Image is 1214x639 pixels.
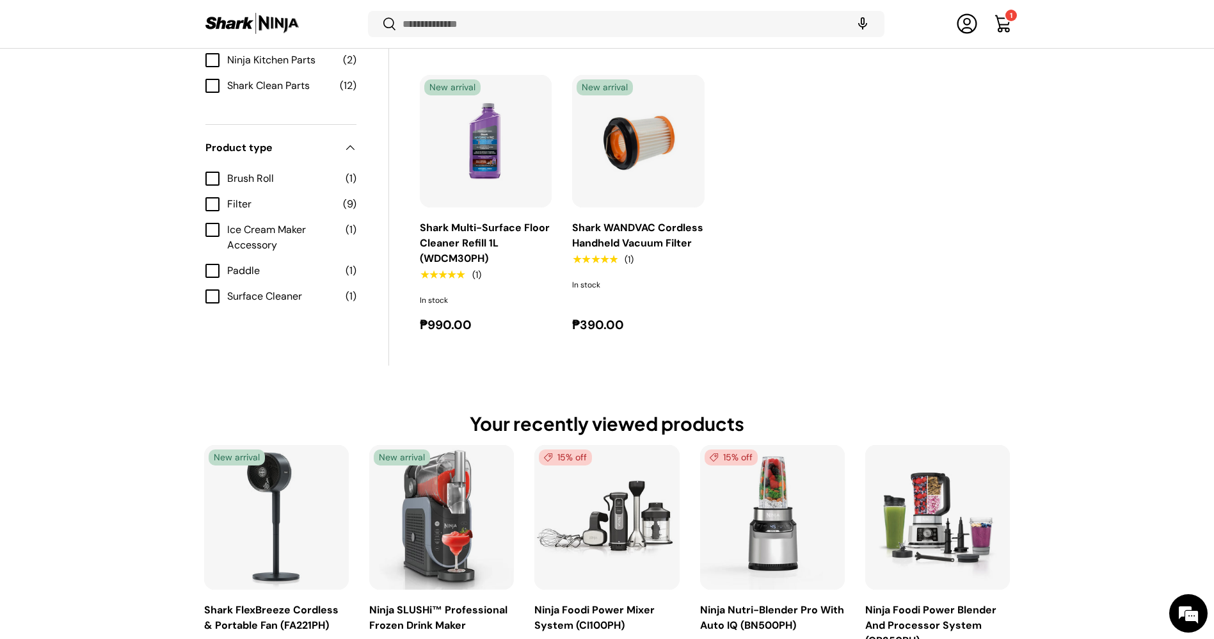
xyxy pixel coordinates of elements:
span: 15% off [705,449,758,465]
a: Shark WANDVAC Cordless Handheld Vacuum Filter [572,221,703,250]
span: Filter [227,197,335,212]
span: (9) [343,197,356,212]
a: Ninja SLUSHi™ Professional Frozen Drink Maker [369,445,514,590]
span: Brush Roll [227,171,338,186]
a: Shark Multi-Surface Floor Cleaner Refill 1L (WDCM30PH) [420,221,550,265]
span: 15% off [539,449,592,465]
a: Ninja Nutri-Blender Pro With Auto IQ (BN500PH) [700,445,845,590]
h2: Your recently viewed products [204,412,1010,435]
span: (1) [346,171,356,186]
span: New arrival [577,79,633,95]
span: New arrival [209,449,265,465]
span: New arrival [424,79,481,95]
span: (1) [346,263,356,279]
span: (12) [340,78,356,93]
summary: Product type [205,125,356,171]
a: Ninja Foodi Power Blender And Processor System (CB350PH) [865,445,1010,590]
a: Ninja Nutri-Blender Pro With Auto IQ (BN500PH) [700,603,844,632]
a: Ninja Foodi Power Mixer System (CI100PH) [534,445,679,590]
span: New arrival [374,449,430,465]
span: Product type [205,140,336,156]
span: (1) [346,222,356,238]
span: (1) [346,289,356,304]
speech-search-button: Search by voice [842,10,883,38]
span: (2) [343,53,356,68]
span: Ninja Kitchen Parts [227,53,335,68]
a: Shark WANDVAC Cordless Handheld Vacuum Filter [572,75,705,207]
a: Shark FlexBreeze Cordless & Portable Fan (FA221PH) [204,445,349,590]
span: Ice Cream Maker Accessory [227,222,338,253]
a: Ninja Foodi Power Mixer System (CI100PH) [534,603,655,632]
img: Shark Ninja Philippines [204,12,300,36]
span: Surface Cleaner [227,289,338,304]
span: Shark Clean Parts [227,78,332,93]
span: 1 [1010,12,1012,20]
img: shark-hydrovac-surface-cleaner-liquid-refill-available-at-shark-ninja-philippines [420,75,552,207]
a: Ninja SLUSHi™ Professional Frozen Drink Maker [369,603,507,632]
span: Paddle [227,263,338,279]
a: Shark Multi-Surface Floor Cleaner Refill 1L (WDCM30PH) [420,75,552,207]
a: Shark FlexBreeze Cordless & Portable Fan (FA221PH) [204,603,339,632]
